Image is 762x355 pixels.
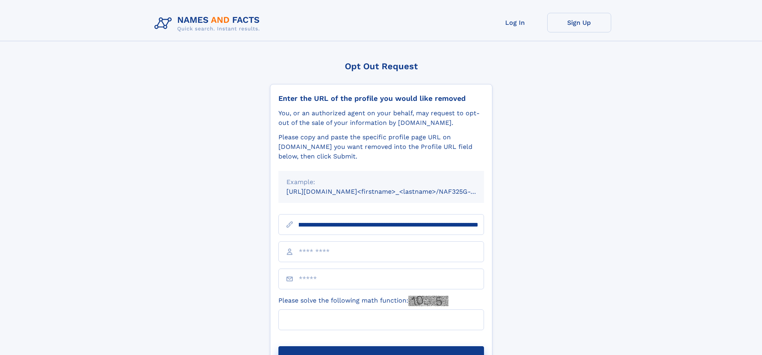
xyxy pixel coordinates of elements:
[278,296,448,306] label: Please solve the following math function:
[286,177,476,187] div: Example:
[278,94,484,103] div: Enter the URL of the profile you would like removed
[278,108,484,128] div: You, or an authorized agent on your behalf, may request to opt-out of the sale of your informatio...
[286,188,499,195] small: [URL][DOMAIN_NAME]<firstname>_<lastname>/NAF325G-xxxxxxxx
[270,61,492,71] div: Opt Out Request
[547,13,611,32] a: Sign Up
[483,13,547,32] a: Log In
[151,13,266,34] img: Logo Names and Facts
[278,132,484,161] div: Please copy and paste the specific profile page URL on [DOMAIN_NAME] you want removed into the Pr...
